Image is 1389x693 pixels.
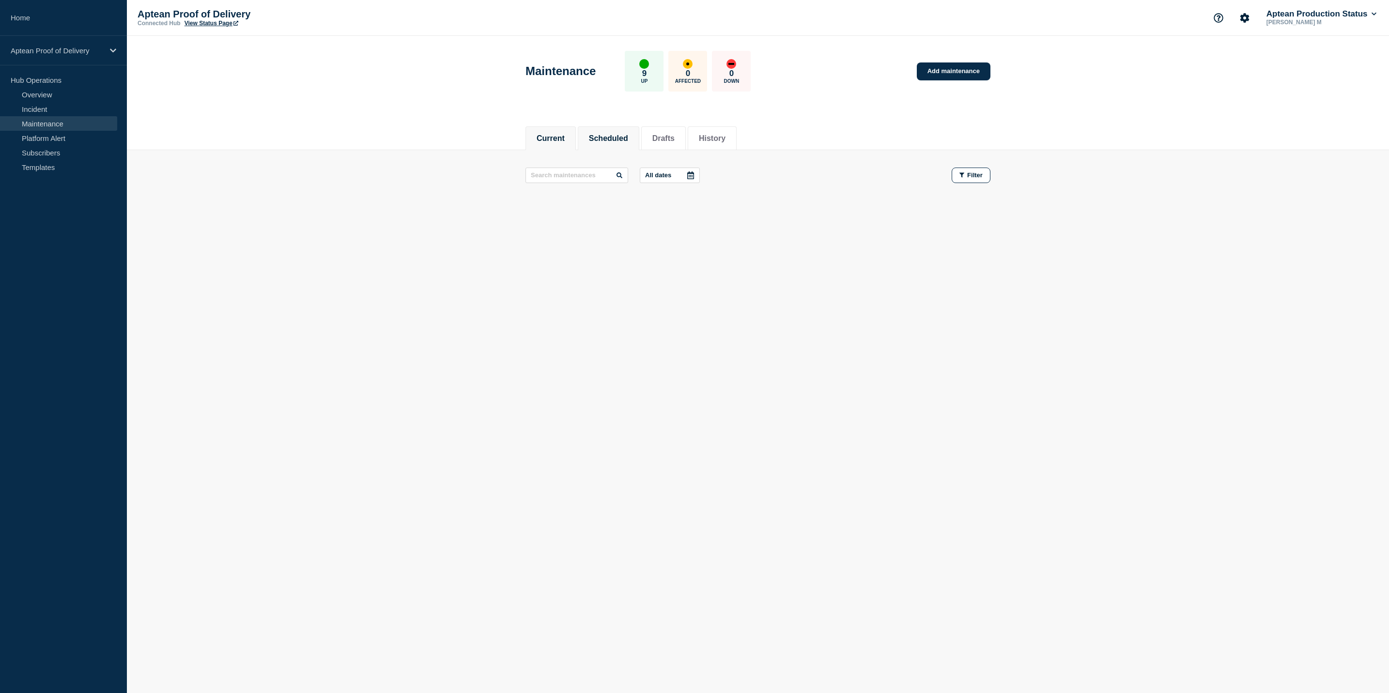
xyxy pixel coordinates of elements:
[589,134,628,143] button: Scheduled
[652,134,675,143] button: Drafts
[537,134,565,143] button: Current
[686,69,690,78] p: 0
[138,9,331,20] p: Aptean Proof of Delivery
[1208,8,1229,28] button: Support
[1265,9,1378,19] button: Aptean Production Status
[525,64,596,78] h1: Maintenance
[1265,19,1365,26] p: [PERSON_NAME] M
[917,62,990,80] a: Add maintenance
[525,168,628,183] input: Search maintenances
[952,168,990,183] button: Filter
[185,20,238,27] a: View Status Page
[645,171,671,179] p: All dates
[967,171,983,179] span: Filter
[726,59,736,69] div: down
[138,20,181,27] p: Connected Hub
[1235,8,1255,28] button: Account settings
[640,168,700,183] button: All dates
[729,69,734,78] p: 0
[639,59,649,69] div: up
[675,78,701,84] p: Affected
[699,134,725,143] button: History
[11,46,104,55] p: Aptean Proof of Delivery
[683,59,693,69] div: affected
[641,78,648,84] p: Up
[642,69,647,78] p: 9
[724,78,740,84] p: Down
